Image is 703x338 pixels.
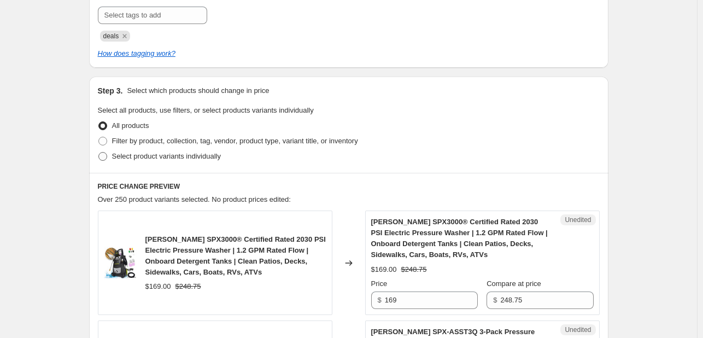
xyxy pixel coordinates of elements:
[565,215,591,224] span: Unedited
[98,49,175,57] a: How does tagging work?
[145,281,171,292] div: $169.00
[112,121,149,130] span: All products
[98,85,123,96] h2: Step 3.
[98,106,314,114] span: Select all products, use filters, or select products variants individually
[98,7,207,24] input: Select tags to add
[371,264,397,275] div: $169.00
[371,218,548,259] span: [PERSON_NAME] SPX3000® Certified Rated 2030 PSI Electric Pressure Washer | 1.2 GPM Rated Flow | O...
[120,31,130,41] button: Remove deals
[493,296,497,304] span: $
[104,247,137,279] img: SPX3000_Hero03_80x.jpg
[127,85,269,96] p: Select which products should change in price
[112,152,221,160] span: Select product variants individually
[487,279,541,288] span: Compare at price
[112,137,358,145] span: Filter by product, collection, tag, vendor, product type, variant title, or inventory
[401,264,427,275] strike: $248.75
[98,182,600,191] h6: PRICE CHANGE PREVIEW
[98,195,291,203] span: Over 250 product variants selected. No product prices edited:
[378,296,382,304] span: $
[371,279,388,288] span: Price
[103,32,119,40] span: deals
[565,325,591,334] span: Unedited
[175,281,201,292] strike: $248.75
[145,235,326,276] span: [PERSON_NAME] SPX3000® Certified Rated 2030 PSI Electric Pressure Washer | 1.2 GPM Rated Flow | O...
